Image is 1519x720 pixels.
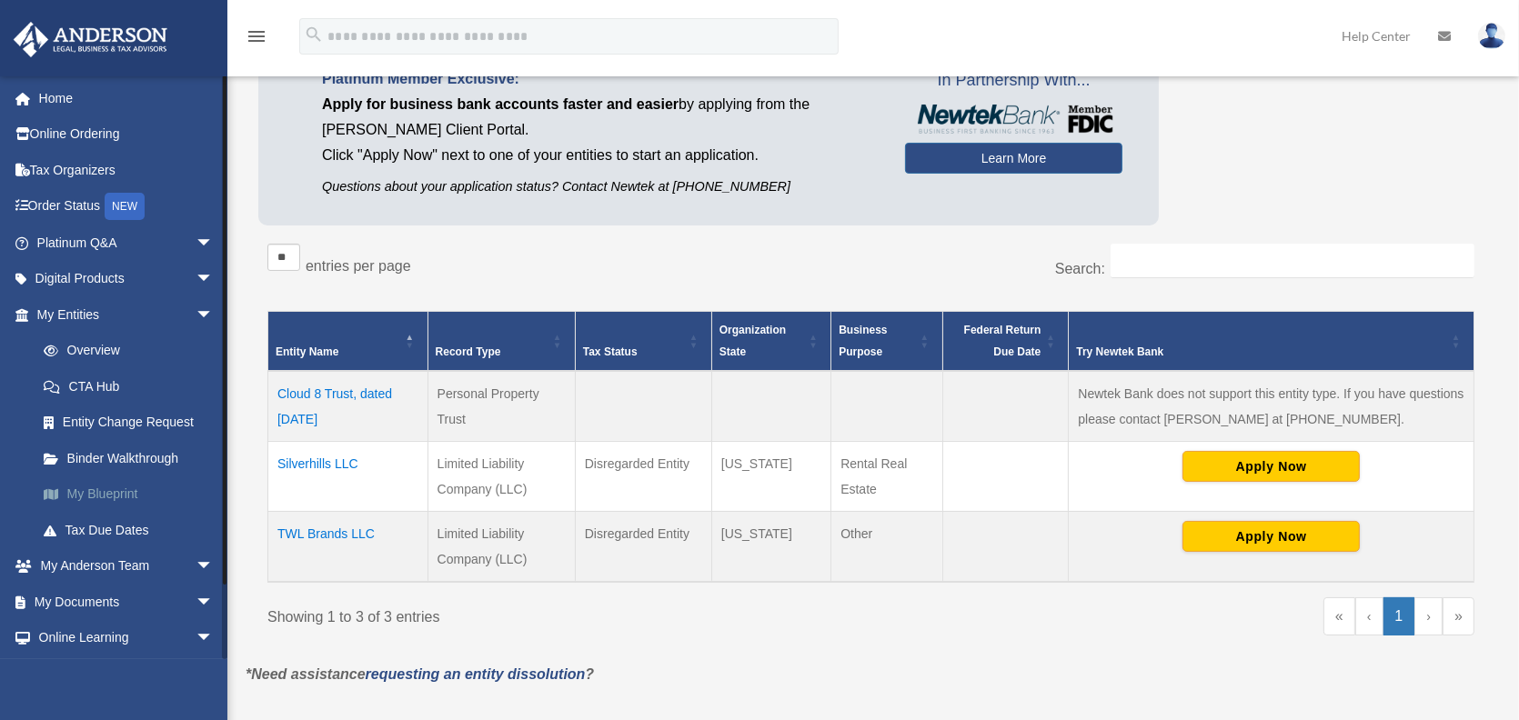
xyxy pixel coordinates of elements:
td: Other [831,511,942,582]
th: Tax Status: Activate to sort [575,311,711,371]
img: User Pic [1478,23,1505,49]
span: Organization State [719,324,786,358]
a: Tax Organizers [13,152,241,188]
td: Personal Property Trust [428,371,575,442]
span: arrow_drop_down [196,620,232,657]
p: Platinum Member Exclusive: [322,66,878,92]
div: NEW [105,193,145,220]
th: Federal Return Due Date: Activate to sort [942,311,1069,371]
td: [US_STATE] [711,441,830,511]
a: Online Learningarrow_drop_down [13,620,241,656]
th: Try Newtek Bank : Activate to sort [1069,311,1474,371]
img: Anderson Advisors Platinum Portal [8,22,173,57]
p: Click "Apply Now" next to one of your entities to start an application. [322,143,878,168]
a: Last [1443,597,1474,635]
td: Limited Liability Company (LLC) [428,441,575,511]
a: Binder Walkthrough [25,440,241,476]
th: Entity Name: Activate to invert sorting [268,311,428,371]
td: Silverhills LLC [268,441,428,511]
a: My Documentsarrow_drop_down [13,584,241,620]
a: First [1323,597,1355,635]
a: Order StatusNEW [13,188,241,225]
a: Entity Change Request [25,405,241,441]
a: Previous [1355,597,1383,635]
a: Home [13,80,241,116]
a: CTA Hub [25,368,241,405]
a: Learn More [905,143,1122,174]
i: search [304,25,324,45]
a: Tax Due Dates [25,512,241,548]
span: arrow_drop_down [196,296,232,334]
i: menu [246,25,267,47]
img: NewtekBankLogoSM.png [914,105,1113,134]
span: arrow_drop_down [196,548,232,585]
a: requesting an entity dissolution [366,666,586,682]
a: Overview [25,333,232,369]
span: arrow_drop_down [196,261,232,298]
span: Tax Status [583,345,638,358]
span: arrow_drop_down [196,225,232,262]
td: Disregarded Entity [575,441,711,511]
td: Newtek Bank does not support this entity type. If you have questions please contact [PERSON_NAME]... [1069,371,1474,442]
label: Search: [1055,261,1105,276]
label: entries per page [306,258,411,274]
div: Showing 1 to 3 of 3 entries [267,597,858,630]
th: Record Type: Activate to sort [428,311,575,371]
p: Questions about your application status? Contact Newtek at [PHONE_NUMBER] [322,175,878,198]
td: Disregarded Entity [575,511,711,582]
span: In Partnership With... [905,66,1122,95]
a: My Anderson Teamarrow_drop_down [13,548,241,585]
span: Business Purpose [839,324,887,358]
em: *Need assistance ? [246,666,594,682]
span: Federal Return Due Date [964,324,1041,358]
a: Digital Productsarrow_drop_down [13,261,241,297]
span: Entity Name [276,345,338,358]
a: Online Ordering [13,116,241,153]
td: [US_STATE] [711,511,830,582]
span: arrow_drop_down [196,584,232,621]
span: Record Type [436,345,501,358]
span: Apply for business bank accounts faster and easier [322,96,679,112]
div: Try Newtek Bank [1076,341,1446,363]
a: Next [1414,597,1443,635]
button: Apply Now [1182,451,1360,482]
th: Organization State: Activate to sort [711,311,830,371]
button: Apply Now [1182,521,1360,552]
td: TWL Brands LLC [268,511,428,582]
a: My Blueprint [25,476,241,513]
td: Limited Liability Company (LLC) [428,511,575,582]
td: Rental Real Estate [831,441,942,511]
a: My Entitiesarrow_drop_down [13,296,241,333]
a: Platinum Q&Aarrow_drop_down [13,225,241,261]
a: menu [246,32,267,47]
a: Billingarrow_drop_down [13,655,241,692]
td: Cloud 8 Trust, dated [DATE] [268,371,428,442]
span: arrow_drop_down [196,655,232,693]
a: 1 [1383,597,1415,635]
p: by applying from the [PERSON_NAME] Client Portal. [322,92,878,143]
th: Business Purpose: Activate to sort [831,311,942,371]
